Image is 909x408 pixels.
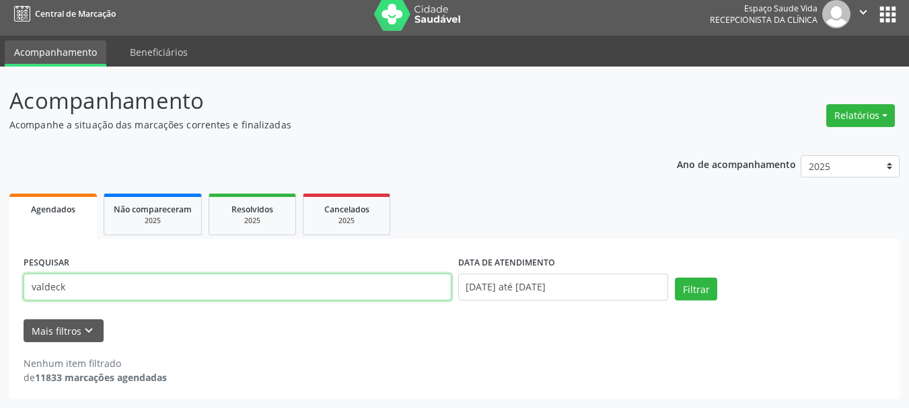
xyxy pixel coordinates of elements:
button: Filtrar [675,278,717,300]
div: de [24,370,167,384]
span: Recepcionista da clínica [710,14,817,26]
i: keyboard_arrow_down [81,323,96,338]
a: Central de Marcação [9,3,116,25]
span: Agendados [31,204,75,215]
strong: 11833 marcações agendadas [35,371,167,384]
input: Nome, código do beneficiário ou CPF [24,274,451,300]
i:  [856,5,871,19]
button: Relatórios [826,104,895,127]
label: PESQUISAR [24,253,69,274]
div: Espaço Saude Vida [710,3,817,14]
span: Cancelados [324,204,369,215]
button: apps [876,3,900,26]
p: Acompanhe a situação das marcações correntes e finalizadas [9,118,632,132]
input: Selecione um intervalo [458,274,669,300]
div: Nenhum item filtrado [24,356,167,370]
p: Acompanhamento [9,84,632,118]
div: 2025 [313,216,380,226]
a: Acompanhamento [5,40,106,67]
div: 2025 [219,216,286,226]
button: Mais filtroskeyboard_arrow_down [24,319,104,343]
span: Central de Marcação [35,8,116,19]
a: Beneficiários [120,40,197,64]
span: Não compareceram [114,204,192,215]
span: Resolvidos [231,204,273,215]
label: DATA DE ATENDIMENTO [458,253,555,274]
p: Ano de acompanhamento [677,155,796,172]
div: 2025 [114,216,192,226]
